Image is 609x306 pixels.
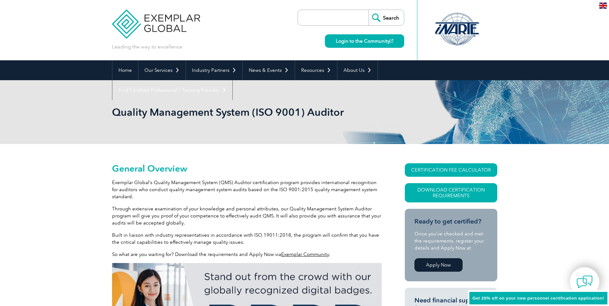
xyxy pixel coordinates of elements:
[577,274,593,290] img: contact-chat.png
[112,163,382,174] h2: General Overview
[295,60,337,80] a: Resources
[243,60,295,80] a: News & Events
[599,3,607,9] img: en
[414,258,463,272] a: Apply Now
[112,251,382,258] p: So what are you waiting for? Download the requirements and Apply Now via .
[138,60,186,80] a: Our Services
[112,179,382,200] p: Exemplar Global’s Quality Management System (QMS) Auditor certification program provides internat...
[405,183,497,202] a: Download Certification Requirements
[186,60,242,80] a: Industry Partners
[112,205,382,226] p: Through extensive examination of your knowledge and personal attributes, our Quality Management S...
[414,230,488,251] p: Once you’ve checked and met the requirements, register your details and Apply Now at
[112,60,138,80] a: Home
[405,163,497,177] a: CERTIFICATION FEE CALCULATOR
[325,34,404,48] a: Login to the Community
[112,106,359,118] h1: Quality Management System (ISO 9001) Auditor
[414,217,488,225] h3: Ready to get certified?
[281,251,329,257] a: Exemplar Community
[337,60,378,80] a: About Us
[112,232,382,246] p: Built in liaison with industry representatives in accordance with ISO 19011:2018, the program wil...
[390,39,393,43] img: open_square.png
[369,10,404,25] input: Search
[112,80,232,100] a: Find Certified Professional / Training Provider
[473,296,604,301] span: Get 20% off on your new personnel certification application!
[112,43,182,50] p: Leading the way to excellence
